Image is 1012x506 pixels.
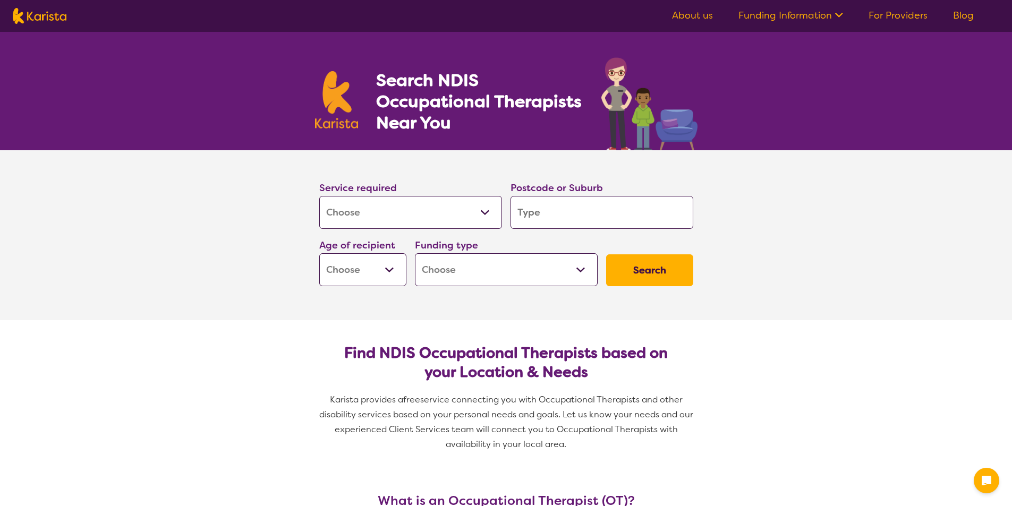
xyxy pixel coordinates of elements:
a: Funding Information [738,9,843,22]
label: Postcode or Suburb [511,182,603,194]
h1: Search NDIS Occupational Therapists Near You [376,70,583,133]
img: Karista logo [13,8,66,24]
label: Service required [319,182,397,194]
span: free [403,394,420,405]
span: service connecting you with Occupational Therapists and other disability services based on your p... [319,394,695,450]
label: Age of recipient [319,239,395,252]
input: Type [511,196,693,229]
a: About us [672,9,713,22]
h2: Find NDIS Occupational Therapists based on your Location & Needs [328,344,685,382]
img: occupational-therapy [601,57,698,150]
label: Funding type [415,239,478,252]
img: Karista logo [315,71,359,128]
a: For Providers [869,9,928,22]
a: Blog [953,9,974,22]
button: Search [606,254,693,286]
span: Karista provides a [330,394,403,405]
